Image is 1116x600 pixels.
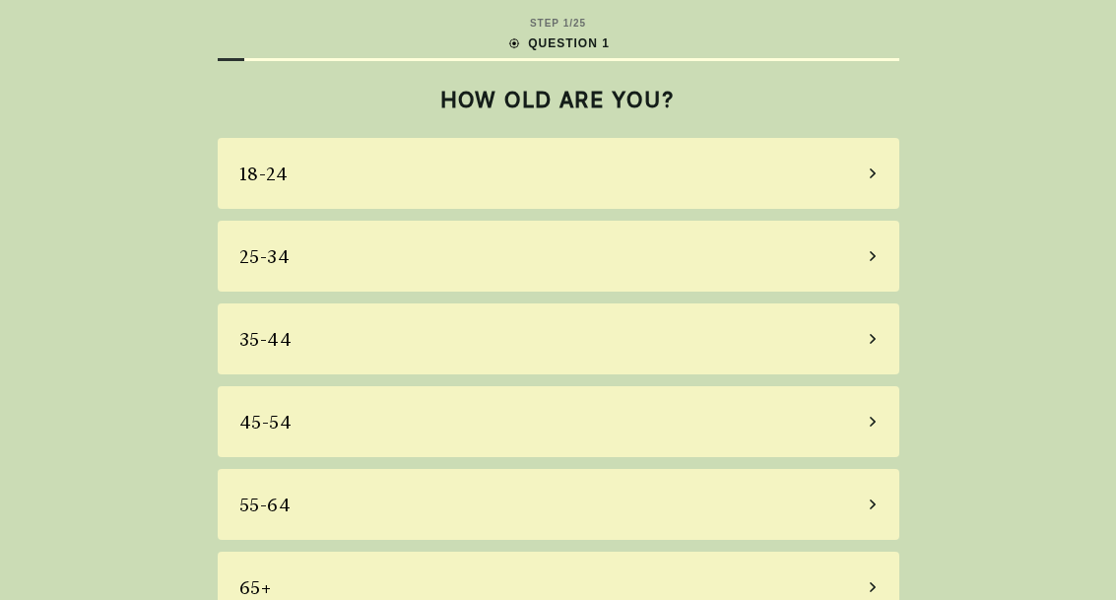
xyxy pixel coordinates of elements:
[506,34,610,52] div: QUESTION 1
[239,161,289,187] div: 18-24
[239,243,291,270] div: 25-34
[530,16,586,31] div: STEP 1 / 25
[218,87,899,112] h2: HOW OLD ARE YOU?
[239,492,292,518] div: 55-64
[239,409,293,435] div: 45-54
[239,326,293,353] div: 35-44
